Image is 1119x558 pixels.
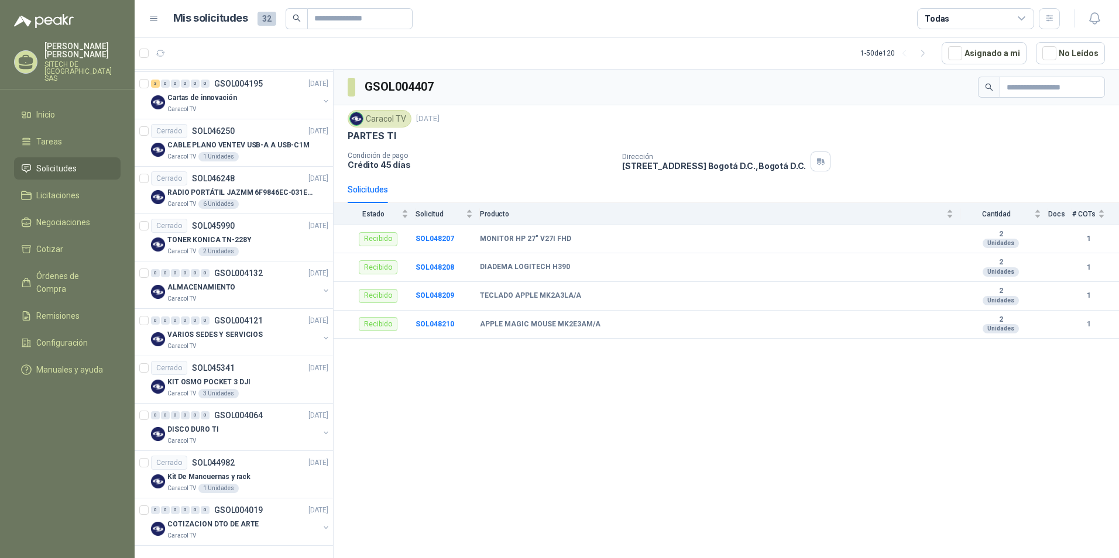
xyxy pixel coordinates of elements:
div: 0 [201,80,210,88]
div: 0 [201,411,210,419]
span: Configuración [36,336,88,349]
p: GSOL004019 [214,506,263,514]
div: 0 [161,316,170,325]
div: Unidades [983,239,1019,248]
span: Órdenes de Compra [36,270,109,295]
div: 0 [181,411,190,419]
p: RADIO PORTÁTIL JAZMM 6F9846EC-031E-4F5A [167,187,313,198]
span: Cotizar [36,243,63,256]
p: [DATE] [308,126,328,137]
p: Condición de pago [348,151,613,160]
b: 2 [960,315,1041,325]
div: Todas [925,12,949,25]
p: [DATE] [308,457,328,469]
p: KIT OSMO POCKET 3 DJI [167,377,250,388]
div: 0 [171,80,180,88]
div: 0 [181,269,190,277]
p: [DATE] [308,221,328,232]
b: 1 [1072,290,1105,301]
div: Cerrado [151,361,187,375]
div: Caracol TV [348,110,411,128]
th: Producto [480,203,960,225]
p: PARTES TI [348,130,396,142]
p: Caracol TV [167,199,196,209]
b: 2 [960,287,1041,296]
div: 0 [151,316,160,325]
div: 0 [161,506,170,514]
p: Caracol TV [167,531,196,540]
span: Negociaciones [36,216,90,229]
img: Company Logo [151,522,165,536]
th: Solicitud [416,203,480,225]
div: Cerrado [151,219,187,233]
a: Solicitudes [14,157,121,180]
p: Caracol TV [167,152,196,161]
span: Solicitudes [36,162,77,175]
a: Inicio [14,104,121,126]
a: Tareas [14,130,121,153]
div: 0 [191,506,200,514]
div: 2 Unidades [198,247,239,256]
p: Caracol TV [167,389,196,398]
a: Manuales y ayuda [14,359,121,381]
img: Company Logo [151,427,165,441]
span: search [985,83,993,91]
p: GSOL004195 [214,80,263,88]
div: Unidades [983,296,1019,305]
p: GSOL004064 [214,411,263,419]
div: 0 [171,269,180,277]
th: Estado [334,203,416,225]
img: Company Logo [151,237,165,252]
img: Company Logo [151,332,165,346]
span: Solicitud [416,210,464,218]
p: Caracol TV [167,484,196,493]
div: Recibido [359,260,397,274]
th: Cantidad [960,203,1048,225]
p: Dirección [622,153,806,161]
p: SITECH DE [GEOGRAPHIC_DATA] SAS [44,61,121,82]
span: Estado [348,210,399,218]
img: Company Logo [151,95,165,109]
div: 0 [151,506,160,514]
div: Cerrado [151,456,187,470]
button: Asignado a mi [942,42,1027,64]
p: SOL045341 [192,364,235,372]
div: Recibido [359,232,397,246]
div: 0 [161,80,170,88]
div: 0 [201,269,210,277]
p: SOL045990 [192,222,235,230]
p: [DATE] [308,505,328,516]
p: CABLE PLANO VENTEV USB-A A USB-C1M [167,140,310,151]
span: Manuales y ayuda [36,363,103,376]
h3: GSOL004407 [365,78,435,96]
p: Caracol TV [167,247,196,256]
a: SOL048210 [416,320,454,328]
div: 0 [191,411,200,419]
div: 6 Unidades [198,199,239,209]
b: 2 [960,258,1041,267]
p: Caracol TV [167,436,196,446]
div: 0 [201,506,210,514]
p: COTIZACION DTO DE ARTE [167,519,259,530]
span: Cantidad [960,210,1032,218]
p: [DATE] [308,173,328,184]
p: [DATE] [308,410,328,421]
b: TECLADO APPLE MK2A3LA/A [480,291,581,301]
b: 2 [960,230,1041,239]
a: 0 0 0 0 0 0 GSOL004064[DATE] Company LogoDISCO DURO TICaracol TV [151,408,331,446]
p: DISCO DURO TI [167,424,218,435]
img: Company Logo [151,380,165,394]
img: Logo peakr [14,14,74,28]
div: 0 [201,316,210,325]
div: Recibido [359,289,397,303]
a: SOL048208 [416,263,454,271]
p: [PERSON_NAME] [PERSON_NAME] [44,42,121,58]
p: Kit De Mancuernas y rack [167,471,250,483]
a: 0 0 0 0 0 0 GSOL004019[DATE] Company LogoCOTIZACION DTO DE ARTECaracol TV [151,503,331,540]
p: [STREET_ADDRESS] Bogotá D.C. , Bogotá D.C. [622,161,806,171]
b: SOL048209 [416,291,454,299]
a: Órdenes de Compra [14,265,121,300]
img: Company Logo [151,190,165,204]
a: Negociaciones [14,211,121,233]
p: GSOL004132 [214,269,263,277]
